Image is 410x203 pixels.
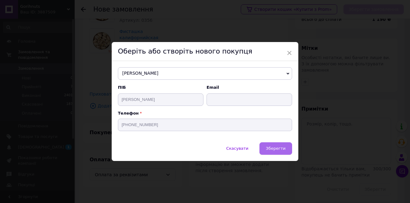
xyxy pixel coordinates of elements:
[112,42,298,61] div: Оберіть або створіть нового покупця
[266,146,286,151] span: Зберегти
[287,48,292,58] span: ×
[207,85,292,90] span: Email
[259,142,292,155] button: Зберегти
[118,85,203,90] span: ПІБ
[226,146,248,151] span: Скасувати
[118,67,292,80] span: [PERSON_NAME]
[118,119,292,131] input: +38 096 0000000
[118,111,292,116] p: Телефон
[220,142,255,155] button: Скасувати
